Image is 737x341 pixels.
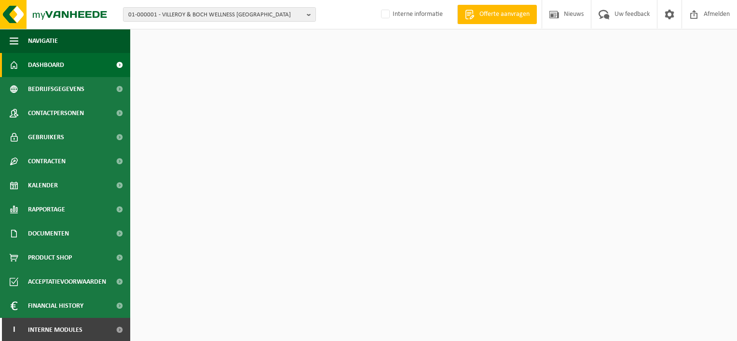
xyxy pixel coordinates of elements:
[28,222,69,246] span: Documenten
[28,125,64,149] span: Gebruikers
[28,53,64,77] span: Dashboard
[123,7,316,22] button: 01-000001 - VILLEROY & BOCH WELLNESS [GEOGRAPHIC_DATA]
[28,173,58,197] span: Kalender
[477,10,532,19] span: Offerte aanvragen
[457,5,537,24] a: Offerte aanvragen
[28,149,66,173] span: Contracten
[28,246,72,270] span: Product Shop
[128,8,303,22] span: 01-000001 - VILLEROY & BOCH WELLNESS [GEOGRAPHIC_DATA]
[28,29,58,53] span: Navigatie
[28,101,84,125] span: Contactpersonen
[28,294,83,318] span: Financial History
[28,270,106,294] span: Acceptatievoorwaarden
[28,77,84,101] span: Bedrijfsgegevens
[28,197,65,222] span: Rapportage
[379,7,443,22] label: Interne informatie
